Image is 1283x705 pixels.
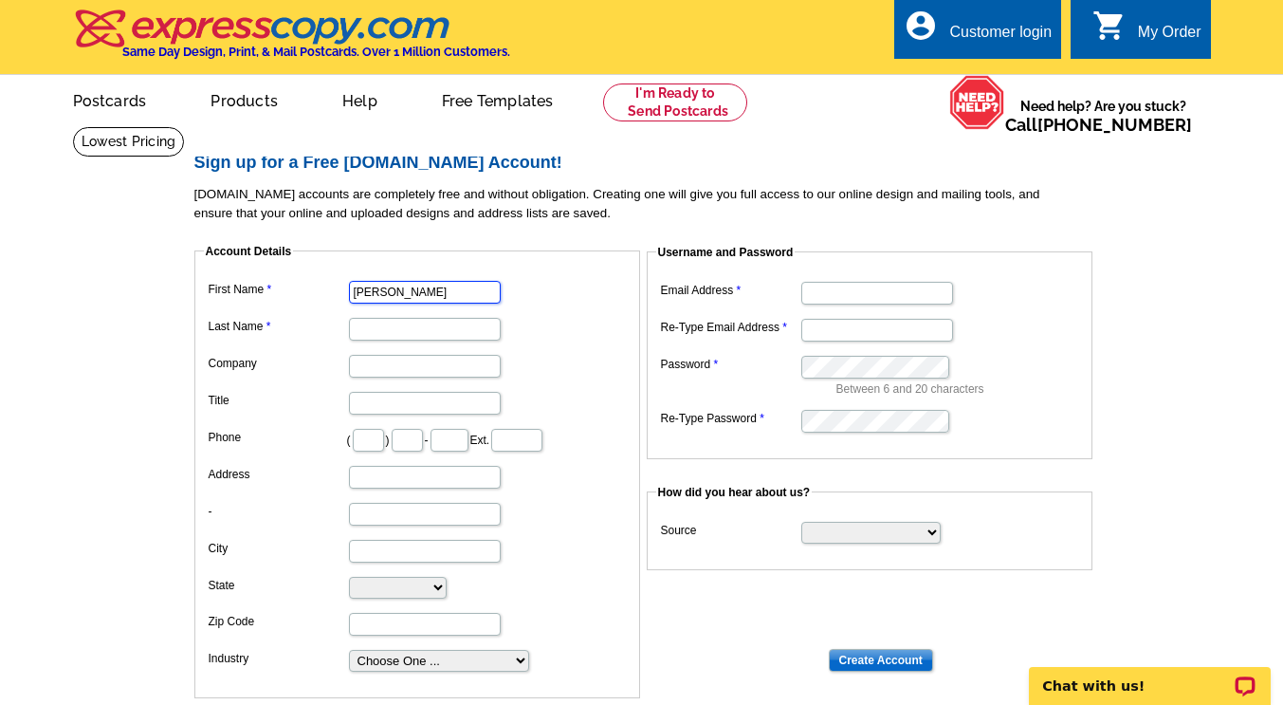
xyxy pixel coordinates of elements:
[836,380,1083,398] p: Between 6 and 20 characters
[180,77,308,121] a: Products
[209,392,347,409] label: Title
[661,522,799,539] label: Source
[209,318,347,335] label: Last Name
[43,77,177,121] a: Postcards
[204,243,294,260] legend: Account Details
[209,503,347,520] label: -
[209,281,347,298] label: First Name
[122,45,510,59] h4: Same Day Design, Print, & Mail Postcards. Over 1 Million Customers.
[1005,115,1192,135] span: Call
[661,356,799,373] label: Password
[949,24,1052,50] div: Customer login
[656,244,796,261] legend: Username and Password
[904,21,1052,45] a: account_circle Customer login
[1138,24,1201,50] div: My Order
[194,153,1105,174] h2: Sign up for a Free [DOMAIN_NAME] Account!
[1005,97,1201,135] span: Need help? Are you stuck?
[1092,9,1127,43] i: shopping_cart
[904,9,938,43] i: account_circle
[204,424,631,454] dd: ( ) - Ext.
[949,75,1005,130] img: help
[312,77,408,121] a: Help
[209,355,347,372] label: Company
[1017,645,1283,705] iframe: LiveChat chat widget
[656,484,813,501] legend: How did you hear about us?
[1092,21,1201,45] a: shopping_cart My Order
[661,410,799,427] label: Re-Type Password
[209,466,347,483] label: Address
[209,429,347,446] label: Phone
[209,577,347,594] label: State
[194,185,1105,223] p: [DOMAIN_NAME] accounts are completely free and without obligation. Creating one will give you ful...
[661,282,799,299] label: Email Address
[829,649,933,672] input: Create Account
[1037,115,1192,135] a: [PHONE_NUMBER]
[73,23,510,59] a: Same Day Design, Print, & Mail Postcards. Over 1 Million Customers.
[661,319,799,336] label: Re-Type Email Address
[209,650,347,667] label: Industry
[209,540,347,557] label: City
[209,613,347,630] label: Zip Code
[412,77,584,121] a: Free Templates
